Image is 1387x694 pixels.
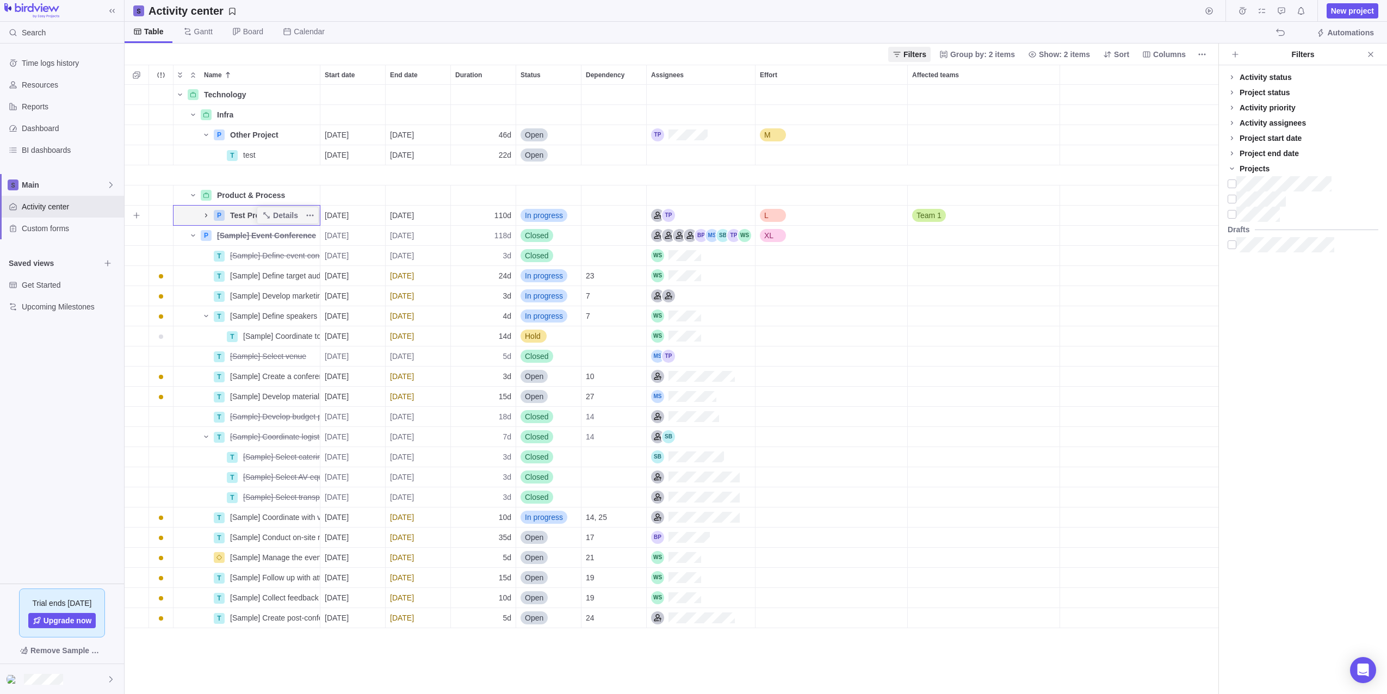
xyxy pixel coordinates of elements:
[174,266,320,286] div: Name
[647,125,756,145] div: Assignees
[516,367,581,387] div: Status
[386,487,451,507] div: End date
[1194,47,1210,62] span: More actions
[516,487,581,507] div: Status
[888,47,931,62] span: Filters
[908,467,1060,487] div: Affected teams
[174,387,320,407] div: Name
[451,306,516,326] div: Duration
[647,246,756,266] div: Assignees
[908,346,1060,367] div: Affected teams
[647,507,756,528] div: Assignees
[22,145,120,156] span: BI dashboards
[214,371,225,382] div: T
[386,226,451,246] div: End date
[149,387,174,407] div: Trouble indication
[756,427,908,447] div: Effort
[756,447,908,467] div: Effort
[148,3,224,18] h2: Activity center
[214,412,225,423] div: T
[4,3,59,18] img: logo
[908,367,1060,387] div: Affected teams
[950,49,1015,60] span: Group by: 2 items
[647,487,756,507] div: Assignees
[516,145,581,165] div: Status
[451,387,516,407] div: Duration
[451,407,516,427] div: Duration
[756,286,908,306] div: Effort
[214,432,225,443] div: T
[22,123,120,134] span: Dashboard
[214,251,225,262] div: T
[516,65,581,84] div: Status
[320,226,386,246] div: Start date
[451,548,516,568] div: Duration
[581,206,647,226] div: Dependency
[756,507,908,528] div: Effort
[227,492,238,503] div: T
[451,326,516,346] div: Duration
[581,326,647,346] div: Dependency
[451,367,516,387] div: Duration
[903,49,926,60] span: Filters
[581,407,647,427] div: Dependency
[174,206,320,226] div: Name
[149,427,174,447] div: Trouble indication
[581,246,647,266] div: Dependency
[214,291,225,302] div: T
[149,367,174,387] div: Trouble indication
[516,427,581,447] div: Status
[22,101,120,112] span: Reports
[756,346,908,367] div: Effort
[647,286,756,306] div: Assignees
[756,145,908,165] div: Effort
[149,548,174,568] div: Trouble indication
[908,507,1060,528] div: Affected teams
[214,210,225,221] div: P
[647,85,756,105] div: Assignees
[320,85,386,105] div: Start date
[258,208,302,223] a: Details
[1293,3,1309,18] span: Notifications
[516,125,581,145] div: Status
[756,125,908,145] div: Effort
[386,145,451,165] div: End date
[647,306,756,326] div: Assignees
[22,301,120,312] span: Upcoming Milestones
[174,246,320,266] div: Name
[908,185,1060,206] div: Affected teams
[1024,47,1094,62] span: Show: 2 items
[647,266,756,286] div: Assignees
[386,346,451,367] div: End date
[647,467,756,487] div: Assignees
[451,125,516,145] div: Duration
[451,286,516,306] div: Duration
[1235,8,1250,17] a: Time logs
[149,266,174,286] div: Trouble indication
[129,67,144,83] span: Selection mode
[386,125,451,145] div: End date
[908,246,1060,266] div: Affected teams
[908,226,1060,246] div: Affected teams
[451,246,516,266] div: Duration
[516,266,581,286] div: Status
[386,548,451,568] div: End date
[1274,8,1289,17] a: Approval requests
[214,512,225,523] div: T
[581,266,647,286] div: Dependency
[756,367,908,387] div: Effort
[756,306,908,326] div: Effort
[149,407,174,427] div: Trouble indication
[214,129,225,140] div: P
[581,286,647,306] div: Dependency
[149,326,174,346] div: Trouble indication
[174,467,320,487] div: Name
[200,65,320,84] div: Name
[1331,5,1374,16] span: New project
[647,407,756,427] div: Assignees
[756,206,908,226] div: Effort
[320,387,386,407] div: Start date
[756,266,908,286] div: Effort
[149,507,174,528] div: Trouble indication
[1293,8,1309,17] a: Notifications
